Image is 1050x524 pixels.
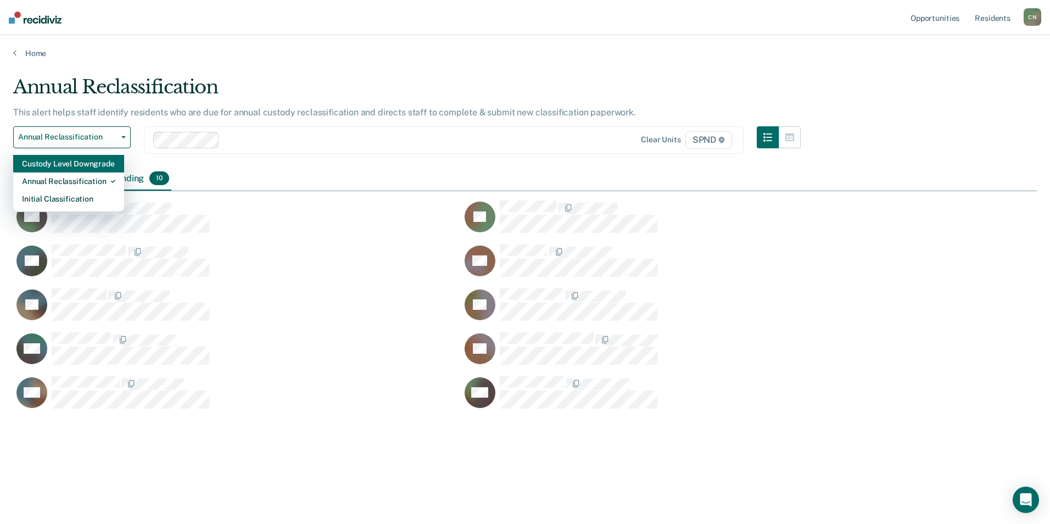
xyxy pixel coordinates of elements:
div: CaseloadOpportunityCell-00607398 [461,332,909,376]
div: CaseloadOpportunityCell-00584276 [13,376,461,420]
div: CaseloadOpportunityCell-00566173 [13,288,461,332]
div: Clear units [641,135,681,144]
p: This alert helps staff identify residents who are due for annual custody reclassification and dir... [13,107,636,118]
a: Home [13,48,1037,58]
div: CaseloadOpportunityCell-00645110 [461,200,909,244]
div: Open Intercom Messenger [1013,487,1039,513]
div: CaseloadOpportunityCell-00556173 [13,200,461,244]
div: CaseloadOpportunityCell-00567107 [13,244,461,288]
span: SPND [685,131,732,149]
div: CaseloadOpportunityCell-00088855 [461,376,909,420]
button: CN [1024,8,1041,26]
div: Custody Level Downgrade [22,155,115,172]
div: Pending10 [109,167,171,191]
div: Annual Reclassification [13,76,801,107]
span: Annual Reclassification [18,132,117,142]
div: CaseloadOpportunityCell-00088643 [13,332,461,376]
span: 10 [149,171,169,186]
div: Initial Classification [22,190,115,208]
div: CaseloadOpportunityCell-00546863 [461,244,909,288]
div: C N [1024,8,1041,26]
img: Recidiviz [9,12,62,24]
button: Annual Reclassification [13,126,131,148]
div: Annual Reclassification [22,172,115,190]
div: CaseloadOpportunityCell-00126574 [461,288,909,332]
